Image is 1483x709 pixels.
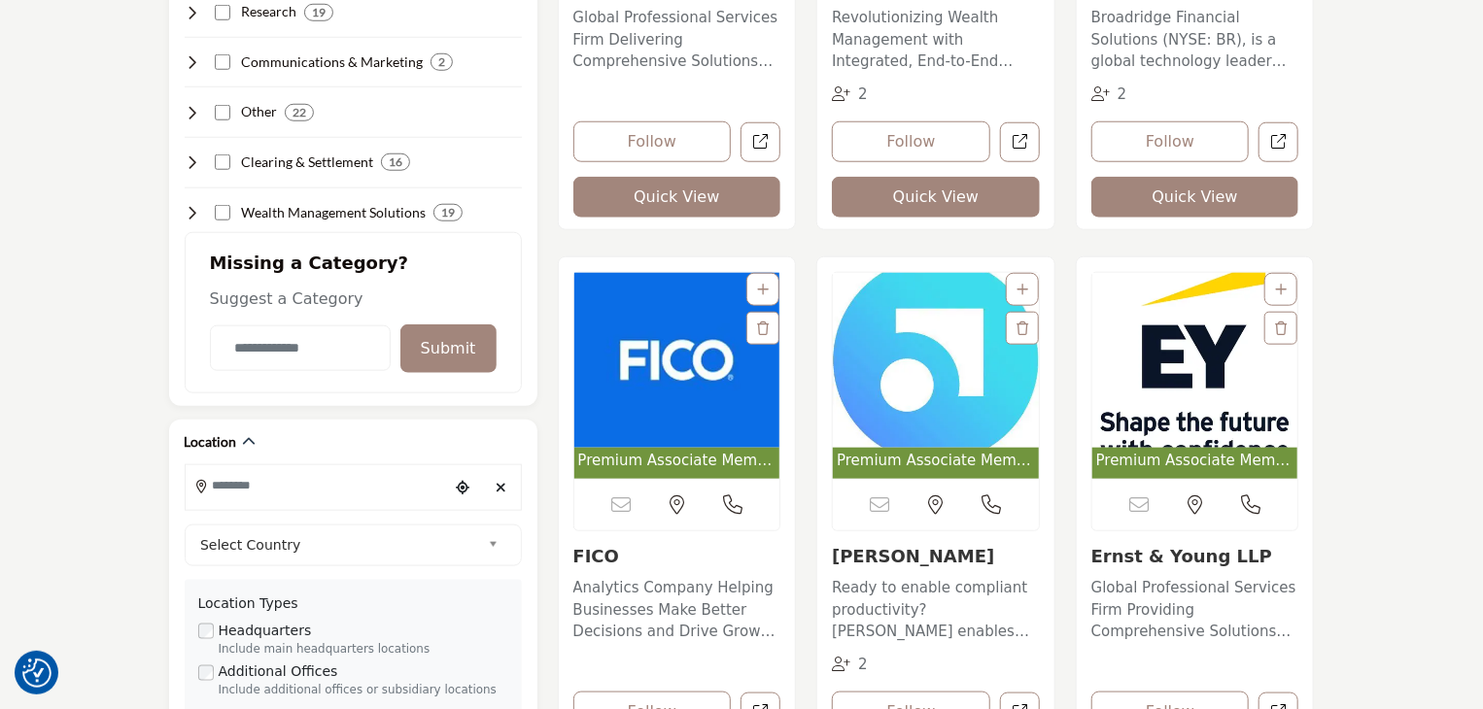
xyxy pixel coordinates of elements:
[210,325,391,371] input: Category Name
[858,85,868,103] span: 2
[832,546,1040,567] h3: Smarsh
[832,572,1040,643] a: Ready to enable compliant productivity? [PERSON_NAME] enables companies to transform oversight in...
[1000,122,1040,162] a: Open betanxt in new tab
[573,121,732,162] button: Follow
[1091,572,1299,643] a: Global Professional Services Firm Providing Comprehensive Solutions for Financial Institutions Fr...
[832,84,868,106] div: Followers
[215,105,230,120] input: Select Other checkbox
[1259,122,1298,162] a: Open broadridge-financial-solutions-inc in new tab
[293,106,306,119] b: 22
[833,273,1039,448] img: Smarsh
[573,546,781,567] h3: FICO
[837,450,1035,472] span: Premium Associate Member
[832,7,1040,73] p: Revolutionizing Wealth Management with Integrated, End-to-End Solutions Situated at the forefront...
[185,432,237,452] h2: Location
[285,104,314,121] div: 22 Results For Other
[832,546,994,566] a: [PERSON_NAME]
[219,682,508,699] div: Include additional offices or subsidiary locations
[22,658,52,688] button: Consent Preferences
[573,546,620,566] a: FICO
[186,467,448,505] input: Search Location
[1091,121,1250,162] button: Follow
[757,282,769,297] a: Add To List
[833,273,1039,480] a: Open Listing in new tab
[1118,85,1127,103] span: 2
[487,467,516,509] div: Clear search location
[832,121,990,162] button: Follow
[22,658,52,688] img: Revisit consent button
[433,204,463,221] div: 19 Results For Wealth Management Solutions
[578,450,776,472] span: Premium Associate Member
[1091,84,1127,106] div: Followers
[241,102,277,121] h4: Other: Encompassing various other services and organizations supporting the securities industry e...
[832,177,1040,218] button: Quick View
[448,467,477,509] div: Choose your current location
[1275,282,1287,297] a: Add To List
[215,54,230,70] input: Select Communications & Marketing checkbox
[573,577,781,643] p: Analytics Company Helping Businesses Make Better Decisions and Drive Growth FICO is an analytics ...
[1017,282,1028,297] a: Add To List
[832,2,1040,73] a: Revolutionizing Wealth Management with Integrated, End-to-End Solutions Situated at the forefront...
[858,656,868,673] span: 2
[389,155,402,169] b: 16
[219,621,312,641] label: Headquarters
[832,577,1040,643] p: Ready to enable compliant productivity? [PERSON_NAME] enables companies to transform oversight in...
[441,206,455,219] b: 19
[381,153,410,171] div: 16 Results For Clearing & Settlement
[431,53,453,71] div: 2 Results For Communications & Marketing
[574,273,780,480] a: Open Listing in new tab
[219,641,508,658] div: Include main headquarters locations
[1096,450,1294,472] span: Premium Associate Member
[400,324,497,373] button: Submit
[1091,2,1299,73] a: Broadridge Financial Solutions (NYSE: BR), is a global technology leader with the trusted experti...
[200,533,480,557] span: Select Country
[241,2,296,21] h4: Research: Conducting market, financial, economic, and industry research for securities industry p...
[312,6,326,19] b: 19
[1091,546,1272,566] a: Ernst & Young LLP
[573,7,781,73] p: Global Professional Services Firm Delivering Comprehensive Solutions for Financial Institutions P...
[1092,273,1298,448] img: Ernst & Young LLP
[573,177,781,218] button: Quick View
[573,572,781,643] a: Analytics Company Helping Businesses Make Better Decisions and Drive Growth FICO is an analytics ...
[215,154,230,170] input: Select Clearing & Settlement checkbox
[438,55,445,69] b: 2
[1092,273,1298,480] a: Open Listing in new tab
[304,4,333,21] div: 19 Results For Research
[215,205,230,220] input: Select Wealth Management Solutions checkbox
[210,253,497,287] h2: Missing a Category?
[219,661,338,682] label: Additional Offices
[241,52,423,72] h4: Communications & Marketing: Delivering marketing, public relations, and investor relations servic...
[573,2,781,73] a: Global Professional Services Firm Delivering Comprehensive Solutions for Financial Institutions P...
[241,203,426,222] h4: Wealth Management Solutions: Providing comprehensive wealth management services to high-net-worth...
[832,654,868,676] div: Followers
[241,152,373,172] h4: Clearing & Settlement: Facilitating the efficient processing, clearing, and settlement of securit...
[1091,546,1299,567] h3: Ernst & Young LLP
[574,273,780,448] img: FICO
[1091,577,1299,643] p: Global Professional Services Firm Providing Comprehensive Solutions for Financial Institutions Fr...
[198,593,508,614] div: Location Types
[741,122,780,162] a: Open pricewaterhousecoopers-llp in new tab
[215,5,230,20] input: Select Research checkbox
[1091,7,1299,73] p: Broadridge Financial Solutions (NYSE: BR), is a global technology leader with the trusted experti...
[1091,177,1299,218] button: Quick View
[210,289,363,308] span: Suggest a Category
